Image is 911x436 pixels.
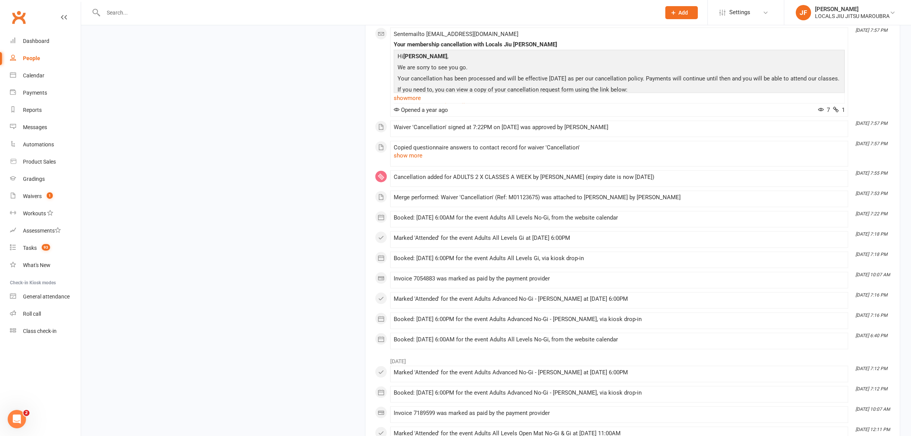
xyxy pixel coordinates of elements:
div: Invoice 7054883 was marked as paid by the payment provider [394,275,845,282]
div: Payments [23,90,47,96]
div: General attendance [23,293,70,300]
a: People [10,50,81,67]
a: Waivers 1 [10,188,81,205]
input: Search... [101,7,655,18]
div: Booked: [DATE] 6:00AM for the event Adults All Levels No-Gi, from the website calendar [394,215,845,221]
span: Opened a year ago [394,107,448,113]
a: General attendance kiosk mode [10,288,81,305]
span: 1 [833,107,845,113]
i: [DATE] 7:57 PM [856,121,887,126]
a: show more [394,93,845,103]
i: [DATE] 7:12 PM [856,386,887,392]
a: Workouts [10,205,81,222]
div: Calendar [23,72,44,79]
div: Automations [23,141,54,148]
p: Your cancellation has been processed and will be effective [DATE] as per our cancellation policy.... [396,74,843,85]
i: [DATE] 10:07 AM [856,406,890,412]
div: Booked: [DATE] 6:00PM for the event Adults Advanced No-Gi - [PERSON_NAME], via kiosk drop-in [394,390,845,396]
i: [DATE] 6:40 PM [856,333,887,338]
a: Gradings [10,170,81,188]
span: Sent email to [EMAIL_ADDRESS][DOMAIN_NAME] [394,31,518,38]
span: 7 [818,107,830,113]
a: Messages [10,119,81,136]
div: Product Sales [23,159,56,165]
div: Dashboard [23,38,49,44]
div: Merge performed: Waiver 'Cancellation' (Ref: M01123675) was attached to [PERSON_NAME] by [PERSON_... [394,194,845,201]
div: Workouts [23,210,46,216]
i: [DATE] 7:55 PM [856,170,887,176]
div: Marked 'Attended' for the event Adults Advanced No-Gi - [PERSON_NAME] at [DATE] 6:00PM [394,369,845,376]
a: Tasks 93 [10,239,81,257]
a: Class kiosk mode [10,323,81,340]
p: If you need to, you can view a copy of your cancellation request form using the link below: [396,85,843,96]
strong: [PERSON_NAME] [403,53,447,60]
a: Payments [10,84,81,102]
button: Add [665,6,698,19]
a: Clubworx [9,8,28,27]
i: [DATE] 7:22 PM [856,211,887,216]
div: Waiver 'Cancellation' signed at 7:22PM on [DATE] was approved by [PERSON_NAME] [394,124,845,131]
i: [DATE] 7:18 PM [856,252,887,257]
a: Product Sales [10,153,81,170]
i: [DATE] 7:57 PM [856,28,887,33]
div: Assessments [23,228,61,234]
div: Gradings [23,176,45,182]
p: We are sorry to see you go. [396,63,843,74]
i: [DATE] 7:12 PM [856,366,887,371]
a: What's New [10,257,81,274]
span: 93 [42,244,50,251]
i: [DATE] 7:16 PM [856,292,887,298]
div: Messages [23,124,47,130]
i: [DATE] 7:18 PM [856,231,887,237]
a: Dashboard [10,33,81,50]
div: Copied questionnaire answers to contact record for waiver 'Cancellation' [394,144,845,151]
i: [DATE] 7:57 PM [856,141,887,146]
div: Booked: [DATE] 6:00AM for the event Adults All Levels No-Gi, from the website calendar [394,336,845,343]
div: Marked 'Attended' for the event Adults Advanced No-Gi - [PERSON_NAME] at [DATE] 6:00PM [394,296,845,302]
a: Roll call [10,305,81,323]
span: 1 [47,192,53,199]
i: [DATE] 12:11 PM [856,427,890,432]
div: Reports [23,107,42,113]
div: Waivers [23,193,42,199]
div: Marked 'Attended' for the event Adults All Levels Gi at [DATE] 6:00PM [394,235,845,241]
div: Cancellation added for ADULTS 2 X CLASSES A WEEK by [PERSON_NAME] (expiry date is now [DATE]) [394,174,845,180]
div: Tasks [23,245,37,251]
div: Roll call [23,311,41,317]
i: [DATE] 7:53 PM [856,191,887,196]
div: JF [796,5,811,20]
iframe: Intercom live chat [8,410,26,428]
i: [DATE] 7:16 PM [856,313,887,318]
div: Your membership cancellation with Locals Jiu [PERSON_NAME] [394,41,845,48]
div: LOCALS JIU JITSU MAROUBRA [815,13,890,20]
a: Reports [10,102,81,119]
button: show more [394,151,422,160]
a: Calendar [10,67,81,84]
li: [DATE] [375,353,890,366]
p: Hi , [396,52,843,63]
div: Invoice 7189599 was marked as paid by the payment provider [394,410,845,416]
div: People [23,55,40,61]
div: What's New [23,262,51,268]
div: [PERSON_NAME] [815,6,890,13]
span: Add [679,10,688,16]
a: Assessments [10,222,81,239]
div: Booked: [DATE] 6:00PM for the event Adults All Levels Gi, via kiosk drop-in [394,255,845,262]
div: Class check-in [23,328,57,334]
div: Booked: [DATE] 6:00PM for the event Adults Advanced No-Gi - [PERSON_NAME], via kiosk drop-in [394,316,845,323]
a: Automations [10,136,81,153]
span: Settings [729,4,750,21]
i: [DATE] 10:07 AM [856,272,890,277]
span: 2 [23,410,29,416]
